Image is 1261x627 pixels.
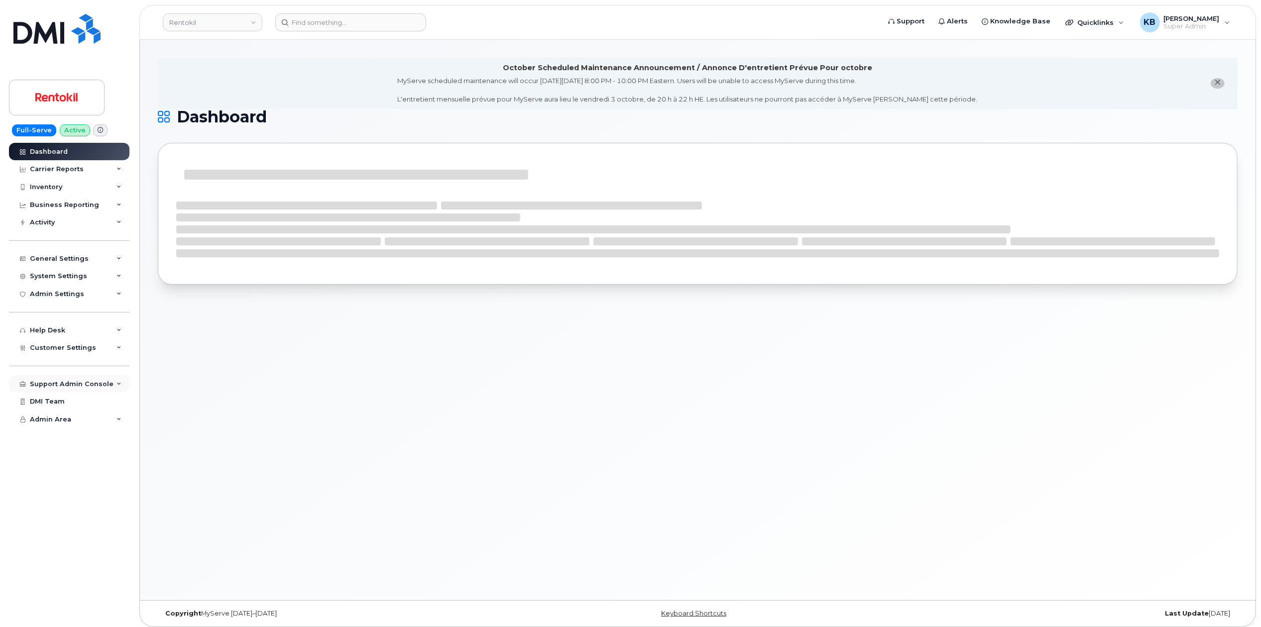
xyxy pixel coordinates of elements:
[165,610,201,617] strong: Copyright
[1211,78,1225,89] button: close notification
[398,76,978,104] div: MyServe scheduled maintenance will occur [DATE][DATE] 8:00 PM - 10:00 PM Eastern. Users will be u...
[878,610,1238,618] div: [DATE]
[661,610,726,617] a: Keyboard Shortcuts
[158,610,518,618] div: MyServe [DATE]–[DATE]
[1165,610,1209,617] strong: Last Update
[177,109,267,124] span: Dashboard
[1218,584,1254,620] iframe: Messenger Launcher
[503,63,872,73] div: October Scheduled Maintenance Announcement / Annonce D'entretient Prévue Pour octobre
